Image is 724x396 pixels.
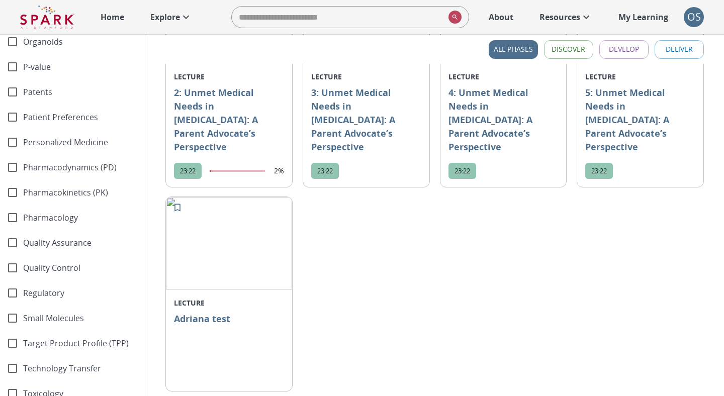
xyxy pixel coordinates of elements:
button: Discover [544,40,593,59]
p: My Learning [618,11,668,23]
svg: Add to My Learning [172,203,183,213]
p: LECTURE [448,71,559,82]
div: OS [684,7,704,27]
span: 23:22 [311,166,339,175]
span: Organoids [23,36,137,47]
span: 23:22 [174,166,202,175]
a: Explore [145,6,197,28]
button: Develop [599,40,649,59]
a: Home [96,6,129,28]
a: About [484,6,518,28]
button: search [444,7,462,28]
p: LECTURE [311,71,421,82]
img: Logo of SPARK at Stanford [20,5,74,29]
p: Explore [150,11,180,23]
span: Pharmacology [23,212,137,223]
span: P-value [23,61,137,72]
p: About [489,11,513,23]
span: Patient Preferences [23,111,137,123]
span: Regulatory [23,287,137,299]
span: Pharmacokinetics (PK) [23,186,137,198]
span: Quality Assurance [23,237,137,248]
span: 23:22 [585,166,613,175]
span: Small Molecules [23,312,137,324]
p: 2% [274,166,284,176]
p: Resources [539,11,580,23]
p: LECTURE [585,71,695,82]
span: Target Product Profile (TPP) [23,337,137,349]
span: Personalized Medicine [23,136,137,148]
button: All Phases [489,40,538,59]
span: 23:22 [448,166,476,175]
p: 5: Unmet Medical Needs in [MEDICAL_DATA]: A Parent Advocate’s Perspective [585,86,695,155]
p: LECTURE [174,71,284,82]
span: completion progress of user [210,170,265,172]
p: Adriana test [174,312,284,375]
p: Home [101,11,124,23]
span: Pharmacodynamics (PD) [23,161,137,173]
a: My Learning [613,6,674,28]
p: LECTURE [174,298,284,308]
span: Technology Transfer [23,362,137,374]
span: Quality Control [23,262,137,273]
p: 4: Unmet Medical Needs in [MEDICAL_DATA]: A Parent Advocate’s Perspective [448,86,559,155]
p: 3: Unmet Medical Needs in [MEDICAL_DATA]: A Parent Advocate’s Perspective [311,86,421,155]
button: account of current user [684,7,704,27]
p: 2: Unmet Medical Needs in [MEDICAL_DATA]: A Parent Advocate’s Perspective [174,86,284,155]
button: Deliver [655,40,704,59]
span: Patents [23,86,137,97]
a: Resources [534,6,597,28]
